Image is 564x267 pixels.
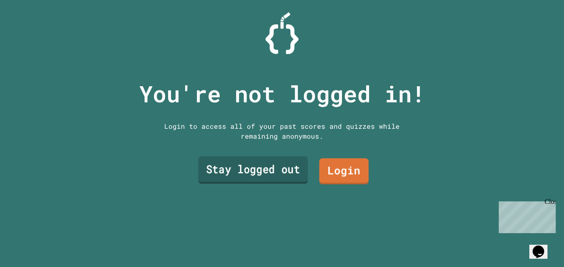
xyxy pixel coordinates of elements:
[139,77,425,111] p: You're not logged in!
[198,156,308,184] a: Stay logged out
[529,234,556,259] iframe: chat widget
[158,121,406,141] div: Login to access all of your past scores and quizzes while remaining anonymous.
[3,3,57,52] div: Chat with us now!Close
[265,12,299,54] img: Logo.svg
[495,198,556,233] iframe: chat widget
[319,158,369,184] a: Login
